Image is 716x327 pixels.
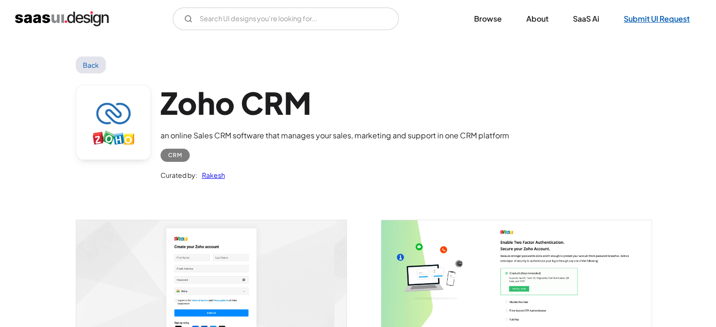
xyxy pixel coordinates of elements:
[76,56,106,73] a: Back
[173,8,399,30] input: Search UI designs you're looking for...
[562,8,611,29] a: SaaS Ai
[161,85,509,121] h1: Zoho CRM
[515,8,560,29] a: About
[197,169,225,181] a: Rakesh
[463,8,513,29] a: Browse
[168,150,182,161] div: CRM
[161,169,197,181] div: Curated by:
[612,8,701,29] a: Submit UI Request
[173,8,399,30] form: Email Form
[161,130,509,141] div: an online Sales CRM software that manages your sales, marketing and support in one CRM platform
[15,11,109,26] a: home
